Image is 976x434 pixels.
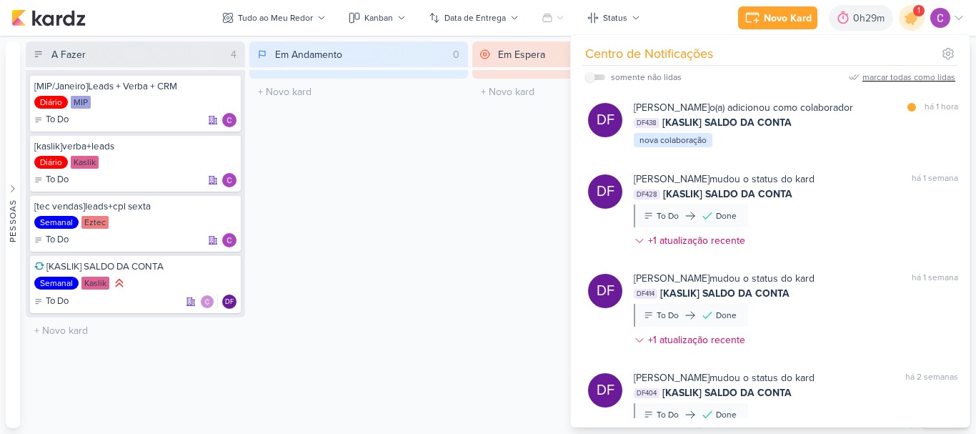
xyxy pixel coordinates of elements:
[657,209,679,222] div: To Do
[588,274,622,308] div: Diego Freitas
[34,260,236,273] div: [KASLIK] SALDO DA CONTA
[585,44,713,64] div: Centro de Notificações
[648,233,748,248] div: +1 atualização recente
[71,156,99,169] div: Kaslik
[634,370,815,385] div: mudou o status do kard
[597,380,614,400] p: DF
[34,173,69,187] div: To Do
[663,187,792,202] span: [KASLIK] SALDO DA CONTA
[862,71,955,84] div: marcar todas como lidas
[34,156,68,169] div: Diário
[34,140,236,153] div: [kaslik]verba+leads
[222,173,236,187] div: Responsável: Carlos Lima
[634,388,659,398] span: DF404
[657,408,679,421] div: To Do
[853,11,889,26] div: 0h29m
[634,272,709,285] b: [PERSON_NAME]
[222,295,236,309] div: Diego Freitas
[764,11,812,26] div: Novo Kard
[29,320,242,341] input: + Novo kard
[112,276,126,290] div: Prioridade Alta
[597,182,614,202] p: DF
[34,216,79,229] div: Semanal
[716,408,737,421] div: Done
[51,47,86,62] div: A Fazer
[225,47,242,62] div: 4
[475,82,689,102] input: + Novo kard
[660,286,790,301] span: [KASLIK] SALDO DA CONTA
[634,189,660,199] span: DF428
[738,6,817,29] button: Novo Kard
[588,174,622,209] div: Diego Freitas
[222,173,236,187] img: Carlos Lima
[34,113,69,127] div: To Do
[634,100,853,115] div: o(a) adicionou como colaborador
[634,271,815,286] div: mudou o status do kard
[222,295,236,309] div: Responsável: Diego Freitas
[634,102,709,114] b: [PERSON_NAME]
[634,289,657,299] span: DF414
[716,309,737,322] div: Done
[634,372,709,384] b: [PERSON_NAME]
[716,209,737,222] div: Done
[917,5,920,16] span: 1
[11,9,86,26] img: kardz.app
[662,115,792,130] span: [KASLIK] SALDO DA CONTA
[634,173,709,185] b: [PERSON_NAME]
[222,233,236,247] img: Carlos Lima
[71,96,91,109] div: MIP
[46,233,69,247] p: To Do
[925,100,958,115] div: há 1 hora
[222,233,236,247] div: Responsável: Carlos Lima
[657,309,679,322] div: To Do
[597,110,614,130] p: DF
[34,277,79,290] div: Semanal
[6,41,20,428] button: Pessoas
[634,172,815,187] div: mudou o status do kard
[34,295,69,309] div: To Do
[46,113,69,127] p: To Do
[34,233,69,247] div: To Do
[662,385,792,400] span: [KASLIK] SALDO DA CONTA
[275,47,342,62] div: Em Andamento
[930,8,950,28] img: Carlos Lima
[648,332,748,347] div: +1 atualização recente
[597,281,614,301] p: DF
[34,200,236,213] div: [tec vendas]leads+cpl sexta
[225,299,234,306] p: DF
[588,373,622,408] div: Diego Freitas
[46,295,69,309] p: To Do
[34,96,68,109] div: Diário
[6,199,19,242] div: Pessoas
[447,47,465,62] div: 0
[498,47,545,62] div: Em Espera
[200,295,214,309] img: Carlos Lima
[46,173,69,187] p: To Do
[912,271,958,286] div: há 1 semana
[81,277,109,290] div: Kaslik
[634,133,712,147] div: nova colaboração
[912,172,958,187] div: há 1 semana
[588,103,622,137] div: Diego Freitas
[81,216,109,229] div: Eztec
[34,80,236,93] div: [MIP/Janeiro]Leads + Verba + CRM
[252,82,466,102] input: + Novo kard
[200,295,218,309] div: Colaboradores: Carlos Lima
[222,113,236,127] img: Carlos Lima
[634,118,659,128] span: DF438
[611,71,682,84] div: somente não lidas
[222,113,236,127] div: Responsável: Carlos Lima
[905,370,958,385] div: há 2 semanas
